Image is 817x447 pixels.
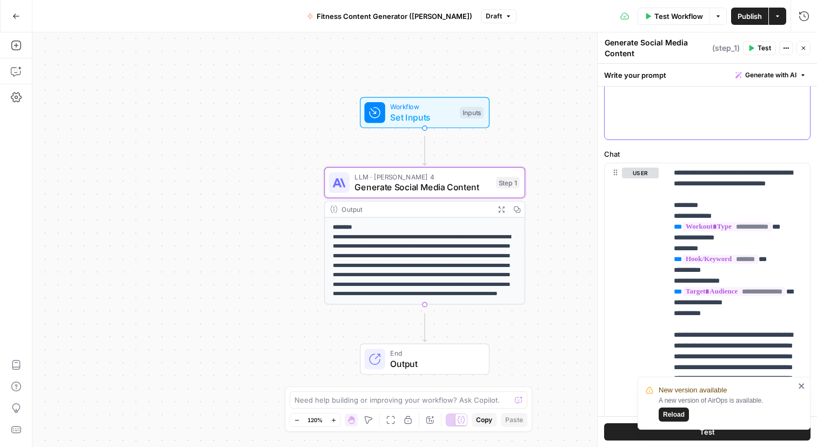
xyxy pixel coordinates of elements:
[324,344,525,375] div: EndOutput
[598,64,817,86] div: Write your prompt
[423,136,426,165] g: Edge from start to step_1
[738,11,762,22] span: Publish
[745,70,796,80] span: Generate with AI
[481,9,517,23] button: Draft
[604,149,811,159] label: Chat
[798,382,806,390] button: close
[390,111,454,124] span: Set Inputs
[605,37,709,59] textarea: Generate Social Media Content
[663,410,685,419] span: Reload
[341,204,490,215] div: Output
[354,172,491,182] span: LLM · [PERSON_NAME] 4
[659,385,727,396] span: New version available
[501,413,527,427] button: Paste
[460,107,484,119] div: Inputs
[700,426,715,437] span: Test
[638,8,709,25] button: Test Workflow
[712,43,740,54] span: ( step_1 )
[622,168,659,178] button: user
[743,41,776,55] button: Test
[472,413,497,427] button: Copy
[390,348,478,358] span: End
[390,102,454,112] span: Workflow
[307,416,323,424] span: 120%
[505,415,523,425] span: Paste
[317,11,472,22] span: Fitness Content Generator ([PERSON_NAME])
[476,415,492,425] span: Copy
[659,408,689,422] button: Reload
[654,11,703,22] span: Test Workflow
[731,68,811,82] button: Generate with AI
[486,11,502,21] span: Draft
[300,8,479,25] button: Fitness Content Generator ([PERSON_NAME])
[731,8,768,25] button: Publish
[324,97,525,129] div: WorkflowSet InputsInputs
[659,396,795,422] div: A new version of AirOps is available.
[423,313,426,342] g: Edge from step_1 to end
[758,43,771,53] span: Test
[604,423,811,441] button: Test
[354,181,491,194] span: Generate Social Media Content
[390,357,478,370] span: Output
[496,177,519,189] div: Step 1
